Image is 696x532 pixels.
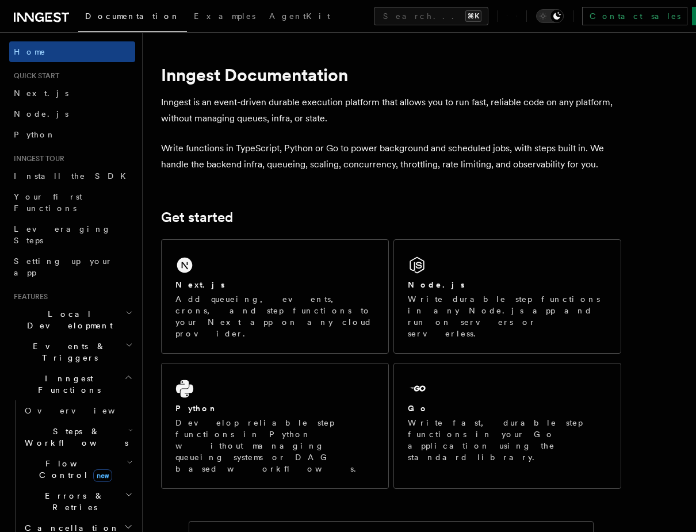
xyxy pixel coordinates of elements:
h1: Inngest Documentation [161,64,621,85]
a: AgentKit [262,3,337,31]
a: GoWrite fast, durable step functions in your Go application using the standard library. [393,363,621,489]
span: Setting up your app [14,257,113,277]
h2: Python [175,403,218,414]
h2: Go [408,403,429,414]
span: Local Development [9,308,125,331]
span: Overview [25,406,143,415]
p: Add queueing, events, crons, and step functions to your Next app on any cloud provider. [175,293,374,339]
a: Examples [187,3,262,31]
a: Contact sales [582,7,687,25]
h2: Next.js [175,279,225,290]
a: Home [9,41,135,62]
span: Inngest tour [9,154,64,163]
span: Documentation [85,12,180,21]
a: Next.js [9,83,135,104]
span: Leveraging Steps [14,224,111,245]
button: Inngest Functions [9,368,135,400]
span: Features [9,292,48,301]
p: Write durable step functions in any Node.js app and run on servers or serverless. [408,293,607,339]
a: Leveraging Steps [9,219,135,251]
span: AgentKit [269,12,330,21]
h2: Node.js [408,279,465,290]
a: Documentation [78,3,187,32]
button: Flow Controlnew [20,453,135,485]
span: Flow Control [20,458,127,481]
span: Steps & Workflows [20,426,128,449]
span: Inngest Functions [9,373,124,396]
span: Home [14,46,46,58]
a: PythonDevelop reliable step functions in Python without managing queueing systems or DAG based wo... [161,363,389,489]
a: Next.jsAdd queueing, events, crons, and step functions to your Next app on any cloud provider. [161,239,389,354]
span: new [93,469,112,482]
span: Install the SDK [14,171,133,181]
span: Your first Functions [14,192,82,213]
a: Python [9,124,135,145]
span: Quick start [9,71,59,81]
a: Your first Functions [9,186,135,219]
p: Write functions in TypeScript, Python or Go to power background and scheduled jobs, with steps bu... [161,140,621,173]
span: Python [14,130,56,139]
span: Events & Triggers [9,340,125,363]
button: Local Development [9,304,135,336]
p: Develop reliable step functions in Python without managing queueing systems or DAG based workflows. [175,417,374,474]
button: Search...⌘K [374,7,488,25]
kbd: ⌘K [465,10,481,22]
a: Node.jsWrite durable step functions in any Node.js app and run on servers or serverless. [393,239,621,354]
button: Toggle dark mode [536,9,564,23]
span: Examples [194,12,255,21]
button: Errors & Retries [20,485,135,518]
span: Errors & Retries [20,490,125,513]
span: Node.js [14,109,68,118]
a: Get started [161,209,233,225]
a: Install the SDK [9,166,135,186]
button: Events & Triggers [9,336,135,368]
a: Node.js [9,104,135,124]
p: Inngest is an event-driven durable execution platform that allows you to run fast, reliable code ... [161,94,621,127]
button: Steps & Workflows [20,421,135,453]
p: Write fast, durable step functions in your Go application using the standard library. [408,417,607,463]
span: Next.js [14,89,68,98]
a: Setting up your app [9,251,135,283]
a: Overview [20,400,135,421]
